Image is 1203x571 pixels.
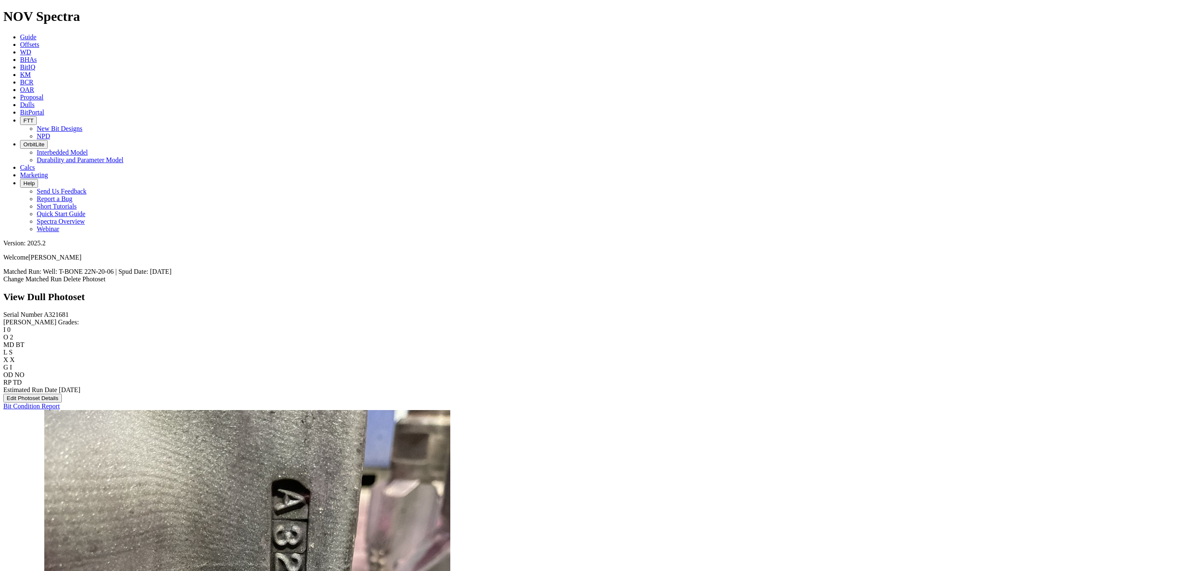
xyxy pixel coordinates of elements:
[20,79,33,86] a: BCR
[37,188,86,195] a: Send Us Feedback
[7,326,10,333] span: 0
[3,319,1200,326] div: [PERSON_NAME] Grades:
[9,349,13,356] span: S
[3,275,62,283] a: Change Matched Run
[20,56,37,63] a: BHAs
[3,356,8,363] label: X
[37,156,124,163] a: Durability and Parameter Model
[59,386,81,393] span: [DATE]
[20,171,48,178] a: Marketing
[10,356,15,363] span: X
[13,379,22,386] span: TD
[20,164,35,171] a: Calcs
[3,379,11,386] label: RP
[20,179,38,188] button: Help
[20,33,36,41] a: Guide
[37,203,77,210] a: Short Tutorials
[3,291,1200,303] h2: View Dull Photoset
[28,254,81,261] span: [PERSON_NAME]
[3,334,8,341] label: O
[23,180,35,186] span: Help
[3,341,14,348] label: MD
[44,311,69,318] span: A321681
[20,48,31,56] a: WD
[20,64,35,71] a: BitIQ
[20,94,43,101] a: Proposal
[23,141,44,148] span: OrbitLite
[10,364,12,371] span: I
[3,311,43,318] label: Serial Number
[20,41,39,48] a: Offsets
[20,140,48,149] button: OrbitLite
[37,125,82,132] a: New Bit Designs
[37,218,85,225] a: Spectra Overview
[10,334,13,341] span: 2
[15,371,24,378] span: NO
[20,101,35,108] a: Dulls
[3,240,1200,247] div: Version: 2025.2
[3,386,57,393] label: Estimated Run Date
[37,195,72,202] a: Report a Bug
[37,210,85,217] a: Quick Start Guide
[3,254,1200,261] p: Welcome
[20,86,34,93] a: OAR
[20,71,31,78] a: KM
[3,371,13,378] label: OD
[3,394,62,403] button: Edit Photoset Details
[20,109,44,116] a: BitPortal
[3,364,8,371] label: G
[3,349,7,356] label: L
[3,9,1200,24] h1: NOV Spectra
[3,403,60,410] a: Bit Condition Report
[3,326,5,333] label: I
[37,149,88,156] a: Interbedded Model
[37,225,59,232] a: Webinar
[43,268,172,275] span: Well: T-BONE 22N-20-06 | Spud Date: [DATE]
[20,116,37,125] button: FTT
[63,275,106,283] a: Delete Photoset
[16,341,24,348] span: BT
[23,117,33,124] span: FTT
[3,268,41,275] span: Matched Run:
[37,133,50,140] a: NPD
